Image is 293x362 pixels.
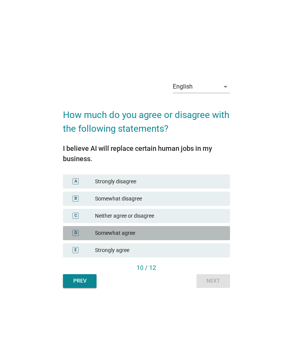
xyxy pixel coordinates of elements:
div: Neither agree or disagree [95,212,224,220]
div: C [74,213,77,219]
div: Strongly disagree [95,178,224,186]
div: I believe AI will replace certain human jobs in my business. [63,143,230,164]
div: A [74,178,77,185]
button: Prev [63,274,97,288]
div: B [74,196,77,202]
div: E [74,247,77,254]
div: Strongly agree [95,246,224,254]
div: Prev [69,277,90,285]
i: arrow_drop_down [221,82,230,91]
div: Somewhat disagree [95,195,224,203]
div: 10 / 12 [63,263,230,273]
div: English [173,83,193,90]
div: D [74,230,77,236]
div: Somewhat agree [95,229,224,237]
h2: How much do you agree or disagree with the following statements? [63,100,230,136]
